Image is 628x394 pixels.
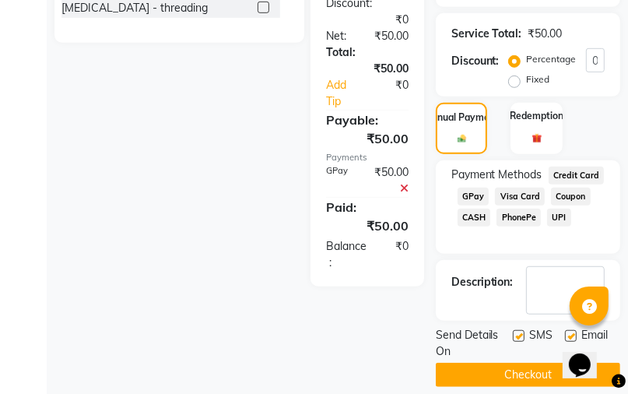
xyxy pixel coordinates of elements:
[581,327,608,360] span: Email
[451,274,514,290] div: Description:
[551,188,591,206] span: Coupon
[314,111,419,129] div: Payable:
[458,188,489,206] span: GPay
[529,132,545,144] img: _gift.svg
[527,52,577,66] label: Percentage
[451,26,522,42] div: Service Total:
[495,188,545,206] span: Visa Card
[363,28,420,44] div: ₹50.00
[376,77,419,110] div: ₹0
[528,26,563,42] div: ₹50.00
[314,28,362,44] div: Net:
[547,209,571,227] span: UPI
[496,209,541,227] span: PhonePe
[314,12,419,28] div: ₹0
[378,238,419,271] div: ₹0
[314,61,419,77] div: ₹50.00
[314,129,419,148] div: ₹50.00
[314,77,376,110] a: Add Tip
[314,238,378,271] div: Balance :
[527,72,550,86] label: Fixed
[314,164,362,197] div: GPay
[436,363,620,387] button: Checkout
[510,109,563,123] label: Redemption
[363,164,420,197] div: ₹50.00
[424,111,499,125] label: Manual Payment
[314,216,419,235] div: ₹50.00
[314,198,419,216] div: Paid:
[549,167,605,185] span: Credit Card
[458,209,491,227] span: CASH
[563,332,612,378] iframe: chat widget
[455,134,468,143] img: _cash.svg
[314,44,419,61] div: Total:
[451,53,500,69] div: Discount:
[326,151,408,164] div: Payments
[436,327,507,360] span: Send Details On
[529,327,553,360] span: SMS
[451,167,542,183] span: Payment Methods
